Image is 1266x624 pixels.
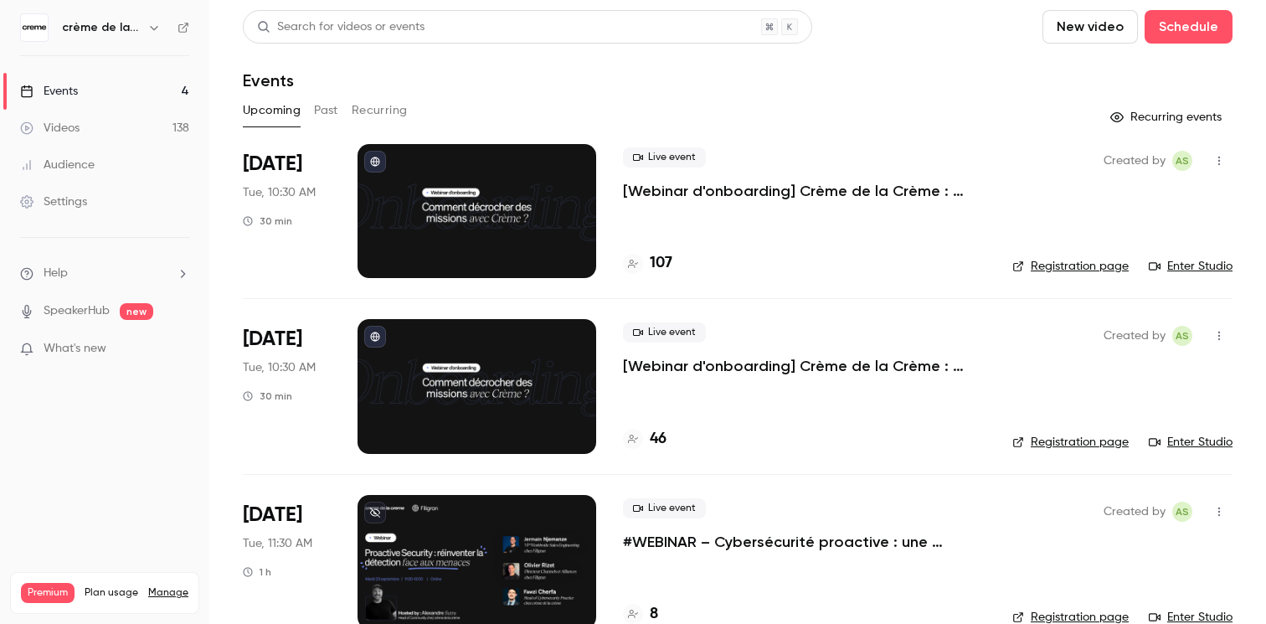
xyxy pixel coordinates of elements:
li: help-dropdown-opener [20,265,189,282]
button: Past [314,97,338,124]
a: 46 [623,428,666,451]
span: What's new [44,340,106,358]
img: crème de la crème [21,14,48,41]
a: 107 [623,252,672,275]
div: 30 min [243,214,292,228]
div: Sep 16 Tue, 10:30 AM (Europe/Madrid) [243,144,331,278]
span: Alexandre Sutra [1172,502,1192,522]
span: AS [1176,502,1189,522]
a: Registration page [1012,434,1129,451]
div: Settings [20,193,87,210]
h6: crème de la crème [62,19,141,36]
span: [DATE] [243,151,302,178]
span: Alexandre Sutra [1172,151,1192,171]
div: Search for videos or events [257,18,425,36]
div: 1 h [243,565,271,579]
span: Tue, 11:30 AM [243,535,312,552]
button: New video [1042,10,1138,44]
div: Videos [20,120,80,137]
span: Live event [623,147,706,168]
button: Recurring events [1103,104,1233,131]
span: Help [44,265,68,282]
span: Alexandre Sutra [1172,326,1192,346]
span: Created by [1104,326,1166,346]
a: SpeakerHub [44,302,110,320]
span: Plan usage [85,586,138,600]
span: AS [1176,151,1189,171]
iframe: Noticeable Trigger [169,342,189,357]
button: Recurring [352,97,408,124]
span: AS [1176,326,1189,346]
div: 30 min [243,389,292,403]
a: [Webinar d'onboarding] Crème de la Crème : [PERSON_NAME] & Q&A par [PERSON_NAME] [623,356,986,376]
a: #WEBINAR – Cybersécurité proactive : une nouvelle ère pour la détection des menaces avec [PERSON_... [623,532,986,552]
a: Manage [148,586,188,600]
span: Live event [623,498,706,518]
span: Live event [623,322,706,343]
span: [DATE] [243,502,302,529]
a: Enter Studio [1149,434,1233,451]
h1: Events [243,70,294,90]
h4: 46 [650,428,666,451]
a: Enter Studio [1149,258,1233,275]
span: Tue, 10:30 AM [243,359,316,376]
span: Tue, 10:30 AM [243,184,316,201]
span: new [120,303,153,320]
div: Sep 23 Tue, 10:30 AM (Europe/Madrid) [243,319,331,453]
span: Created by [1104,151,1166,171]
h4: 107 [650,252,672,275]
a: Registration page [1012,258,1129,275]
span: Premium [21,583,75,603]
div: Audience [20,157,95,173]
span: Created by [1104,502,1166,522]
div: Events [20,83,78,100]
a: [Webinar d'onboarding] Crème de la Crème : [PERSON_NAME] & Q&A par [PERSON_NAME] [623,181,986,201]
button: Schedule [1145,10,1233,44]
button: Upcoming [243,97,301,124]
span: [DATE] [243,326,302,353]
